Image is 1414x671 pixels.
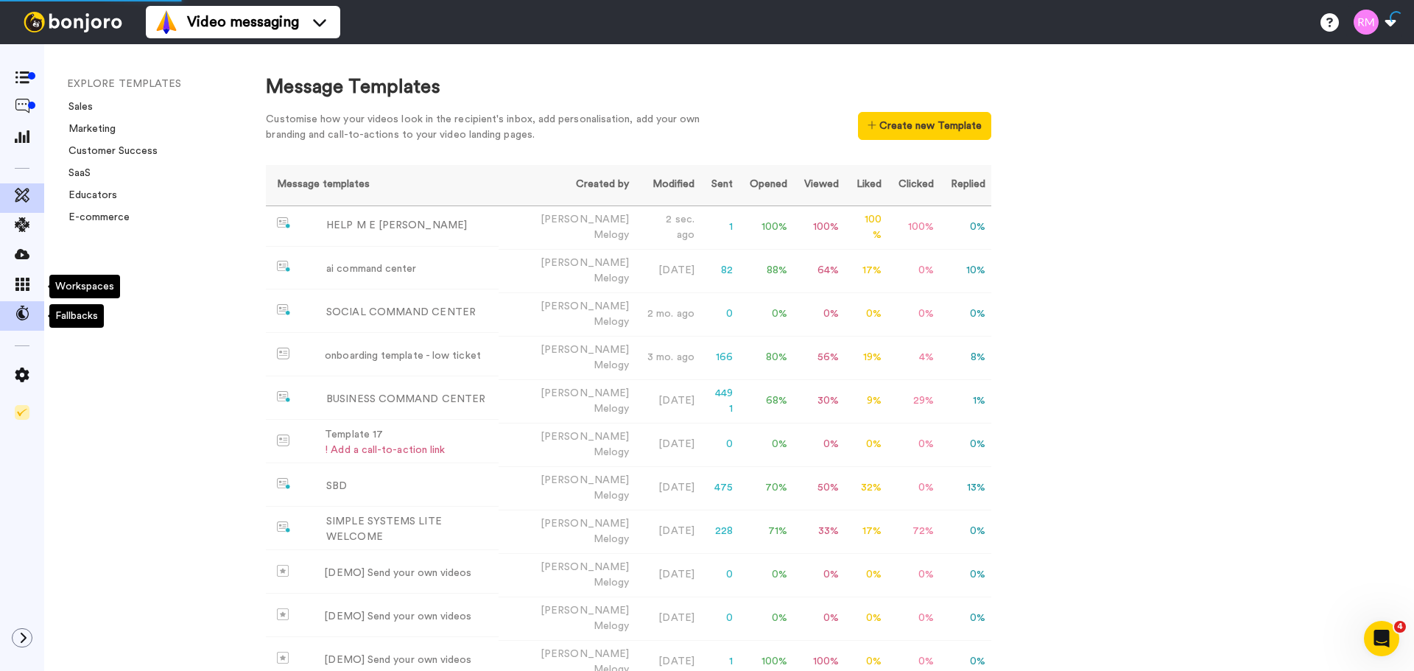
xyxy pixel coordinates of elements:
td: 0 % [940,423,991,466]
td: 1 % [940,379,991,423]
td: 32 % [845,466,887,510]
img: nextgen-template.svg [277,521,291,533]
img: vm-color.svg [155,10,178,34]
td: [PERSON_NAME] [499,597,635,640]
td: 0 [700,423,739,466]
div: ! Add a call-to-action link [325,443,445,458]
td: 13 % [940,466,991,510]
td: 1 [700,205,739,249]
span: 4 [1394,621,1406,633]
td: 0 % [793,292,845,336]
span: Melogy [594,621,629,631]
th: Created by [499,165,635,205]
a: Customer Success [60,146,158,156]
div: Workspaces [49,275,120,298]
td: [PERSON_NAME] [499,510,635,553]
td: 0 % [887,553,940,597]
span: Melogy [594,273,629,284]
td: 100 % [845,205,887,249]
a: E-commerce [60,212,130,222]
span: Video messaging [187,12,299,32]
th: Replied [940,165,991,205]
span: Melogy [594,577,629,588]
td: [PERSON_NAME] [499,379,635,423]
td: [DATE] [635,423,700,466]
td: 228 [700,510,739,553]
td: 0 % [940,553,991,597]
td: 0 [700,553,739,597]
div: [DEMO] Send your own videos [324,653,471,668]
td: 17 % [845,510,887,553]
td: 166 [700,336,739,379]
td: 2 mo. ago [635,292,700,336]
img: Message-temps.svg [277,348,289,359]
td: 82 [700,249,739,292]
td: 0 % [887,423,940,466]
a: Sales [60,102,93,112]
button: Create new Template [858,112,991,140]
td: 0 % [940,292,991,336]
td: 29 % [887,379,940,423]
a: Marketing [60,124,116,134]
img: nextgen-template.svg [277,478,291,490]
li: EXPLORE TEMPLATES [67,77,266,92]
div: Fallbacks [49,304,104,328]
td: 0 % [940,597,991,640]
a: Educators [60,190,117,200]
th: Liked [845,165,887,205]
iframe: Intercom live chat [1364,621,1399,656]
td: 0 % [940,205,991,249]
td: 0 % [845,292,887,336]
td: [DATE] [635,379,700,423]
td: 0 % [739,597,793,640]
th: Viewed [793,165,845,205]
td: 4491 [700,379,739,423]
img: nextgen-template.svg [277,261,291,273]
td: 68 % [739,379,793,423]
span: Melogy [594,317,629,327]
td: 100 % [887,205,940,249]
img: bj-logo-header-white.svg [18,12,128,32]
img: Message-temps.svg [277,435,289,446]
td: 0 [700,597,739,640]
span: Melogy [594,491,629,501]
th: Clicked [887,165,940,205]
td: 0 % [940,510,991,553]
div: ai command center [326,261,416,277]
td: 3 mo. ago [635,336,700,379]
div: HELP M E [PERSON_NAME] [326,218,467,233]
td: [PERSON_NAME] [499,553,635,597]
td: 19 % [845,336,887,379]
div: SIMPLE SYSTEMS LITE WELCOME [326,514,493,545]
td: 0 % [887,292,940,336]
td: [DATE] [635,249,700,292]
div: SBD [326,479,347,494]
td: 80 % [739,336,793,379]
td: 8 % [940,336,991,379]
td: 56 % [793,336,845,379]
img: nextgen-template.svg [277,391,291,403]
td: 71 % [739,510,793,553]
td: 100 % [739,205,793,249]
td: 30 % [793,379,845,423]
td: 70 % [739,466,793,510]
span: Melogy [594,534,629,544]
div: [DEMO] Send your own videos [324,566,471,581]
td: 33 % [793,510,845,553]
a: SaaS [60,168,91,178]
td: [DATE] [635,466,700,510]
td: [PERSON_NAME] [499,466,635,510]
img: demo-template.svg [277,652,289,664]
div: Customise how your videos look in the recipient's inbox, add personalisation, add your own brandi... [266,112,722,143]
div: BUSINESS COMMAND CENTER [326,392,485,407]
td: 0 [700,292,739,336]
span: Melogy [594,230,629,240]
span: Melogy [594,360,629,370]
td: 0 % [845,597,887,640]
th: Sent [700,165,739,205]
td: [PERSON_NAME] [499,423,635,466]
th: Opened [739,165,793,205]
td: [DATE] [635,597,700,640]
td: 4 % [887,336,940,379]
td: 475 [700,466,739,510]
